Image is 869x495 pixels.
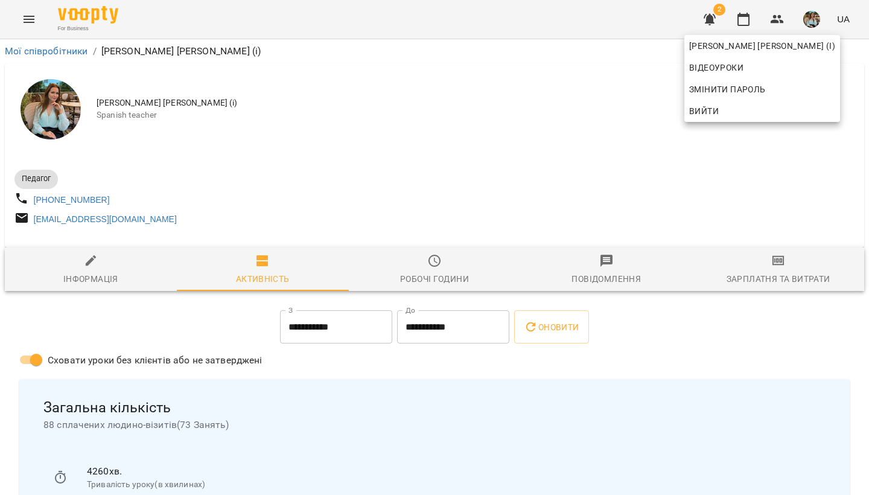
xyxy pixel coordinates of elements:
a: Змінити пароль [684,78,840,100]
span: Змінити пароль [689,82,835,97]
span: Відеоуроки [689,60,743,75]
button: Вийти [684,100,840,122]
span: Вийти [689,104,719,118]
a: Відеоуроки [684,57,748,78]
a: [PERSON_NAME] [PERSON_NAME] (і) [684,35,840,57]
span: [PERSON_NAME] [PERSON_NAME] (і) [689,39,835,53]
